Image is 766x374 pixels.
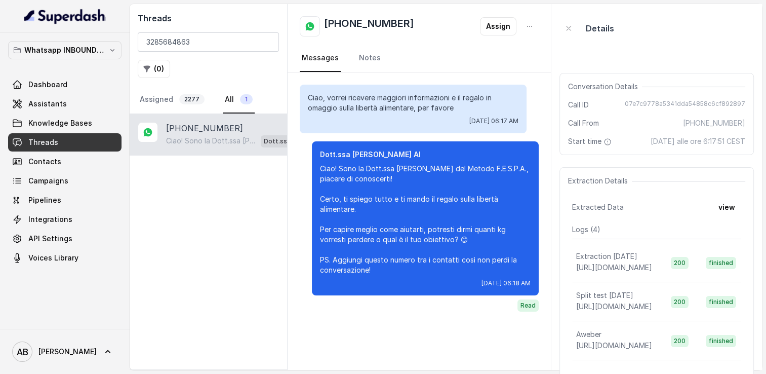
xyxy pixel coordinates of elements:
[8,249,122,267] a: Voices Library
[223,86,255,114] a: All1
[28,157,61,167] span: Contacts
[706,296,736,308] span: finished
[568,118,599,128] span: Call From
[576,251,637,261] p: Extraction [DATE]
[28,253,78,263] span: Voices Library
[651,136,745,146] span: [DATE] alle ore 6:17:51 CEST
[320,149,531,160] p: Dott.ssa [PERSON_NAME] AI
[8,172,122,190] a: Campaigns
[138,86,207,114] a: Assigned2277
[469,117,518,125] span: [DATE] 06:17 AM
[683,118,745,128] span: [PHONE_NUMBER]
[576,329,601,340] p: Aweber
[138,60,170,78] button: (0)
[671,257,689,269] span: 200
[166,122,243,134] p: [PHONE_NUMBER]
[576,290,633,301] p: Split test [DATE]
[706,257,736,269] span: finished
[28,80,67,90] span: Dashboard
[357,45,383,72] a: Notes
[568,136,614,146] span: Start time
[568,100,589,110] span: Call ID
[517,300,539,312] span: Read
[300,45,341,72] a: Messages
[17,347,28,357] text: AB
[28,137,58,147] span: Threads
[240,94,253,104] span: 1
[38,347,97,357] span: [PERSON_NAME]
[300,45,538,72] nav: Tabs
[576,263,652,272] span: [URL][DOMAIN_NAME]
[24,8,106,24] img: light.svg
[8,210,122,229] a: Integrations
[706,335,736,347] span: finished
[572,202,624,212] span: Extracted Data
[28,214,72,225] span: Integrations
[28,234,72,244] span: API Settings
[625,100,745,110] span: 07e7c9778a5341dda54858c6cf892897
[568,176,632,186] span: Extraction Details
[671,335,689,347] span: 200
[568,82,642,92] span: Conversation Details
[138,32,279,52] input: Search by Call ID or Phone Number
[671,296,689,308] span: 200
[8,191,122,209] a: Pipelines
[576,302,652,311] span: [URL][DOMAIN_NAME]
[264,136,304,146] p: Dott.ssa [PERSON_NAME] AI
[138,12,279,24] h2: Threads
[586,22,614,34] p: Details
[24,44,105,56] p: Whatsapp INBOUND Workspace
[28,118,92,128] span: Knowledge Bases
[324,16,414,36] h2: [PHONE_NUMBER]
[320,164,531,275] p: Ciao! Sono la Dott.ssa [PERSON_NAME] del Metodo F.E.S.P.A., piacere di conoscerti! Certo, ti spie...
[28,99,67,109] span: Assistants
[8,230,122,248] a: API Settings
[8,41,122,59] button: Whatsapp INBOUND Workspace
[481,279,531,287] span: [DATE] 06:18 AM
[308,93,518,113] p: Ciao, vorrei ricevere maggiori informazioni e il regalo in omaggio sulla libertà alimentare, per ...
[572,225,741,235] p: Logs ( 4 )
[8,76,122,94] a: Dashboard
[28,176,68,186] span: Campaigns
[28,195,61,205] span: Pipelines
[576,341,652,350] span: [URL][DOMAIN_NAME]
[8,133,122,152] a: Threads
[166,136,257,146] p: Ciao! Sono la Dott.ssa [PERSON_NAME] del Metodo F.E.S.P.A., piacere di conoscerti! Certo, ti spie...
[8,114,122,132] a: Knowledge Bases
[179,94,205,104] span: 2277
[8,95,122,113] a: Assistants
[138,86,279,114] nav: Tabs
[480,17,516,35] button: Assign
[712,198,741,216] button: view
[8,153,122,171] a: Contacts
[8,338,122,366] a: [PERSON_NAME]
